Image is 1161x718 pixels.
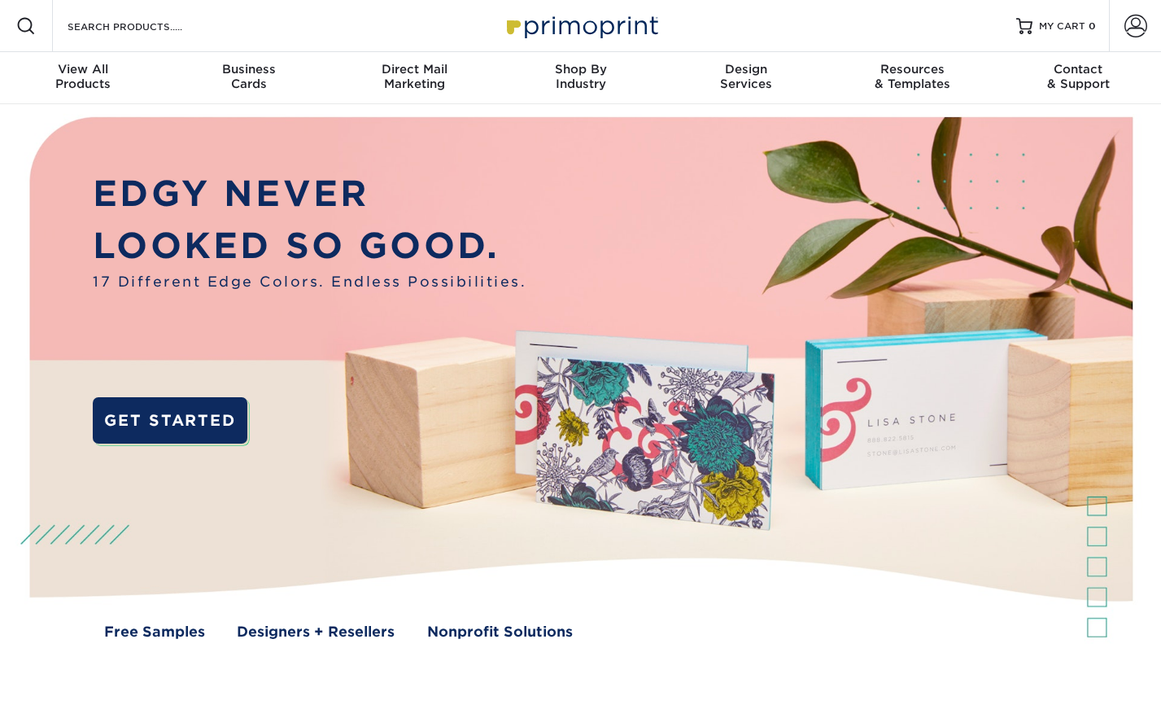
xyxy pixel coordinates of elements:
img: Primoprint [500,8,662,43]
a: Designers + Resellers [237,622,395,643]
span: Contact [995,62,1161,77]
div: Marketing [332,62,498,91]
a: Contact& Support [995,52,1161,104]
span: MY CART [1039,20,1085,33]
div: Industry [498,62,664,91]
a: GET STARTED [93,397,247,443]
input: SEARCH PRODUCTS..... [66,16,225,36]
div: Cards [166,62,332,91]
span: Design [663,62,829,77]
span: Direct Mail [332,62,498,77]
span: 17 Different Edge Colors. Endless Possibilities. [93,272,526,293]
a: Nonprofit Solutions [427,622,573,643]
span: Shop By [498,62,664,77]
a: Free Samples [104,622,205,643]
a: Shop ByIndustry [498,52,664,104]
p: LOOKED SO GOOD. [93,220,526,272]
span: Business [166,62,332,77]
a: BusinessCards [166,52,332,104]
p: EDGY NEVER [93,168,526,220]
a: Direct MailMarketing [332,52,498,104]
span: 0 [1089,20,1096,32]
a: DesignServices [663,52,829,104]
div: & Support [995,62,1161,91]
a: Resources& Templates [829,52,995,104]
span: Resources [829,62,995,77]
div: Services [663,62,829,91]
div: & Templates [829,62,995,91]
